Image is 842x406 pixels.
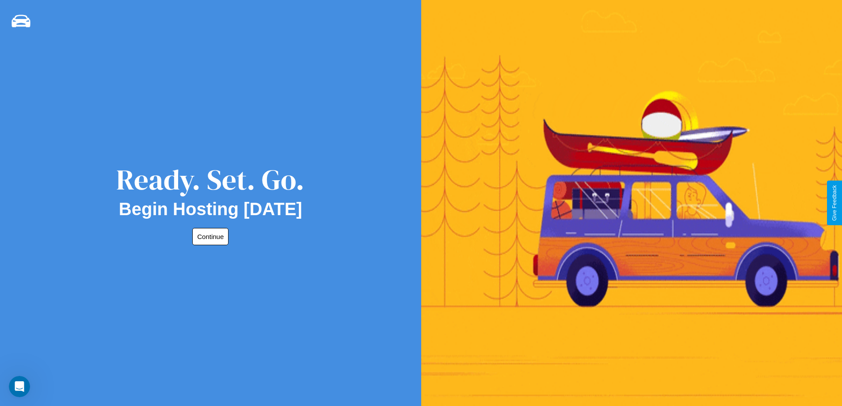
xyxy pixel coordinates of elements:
div: Ready. Set. Go. [116,160,305,199]
button: Continue [192,228,229,245]
div: Give Feedback [831,185,838,221]
h2: Begin Hosting [DATE] [119,199,302,219]
iframe: Intercom live chat [9,376,30,397]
